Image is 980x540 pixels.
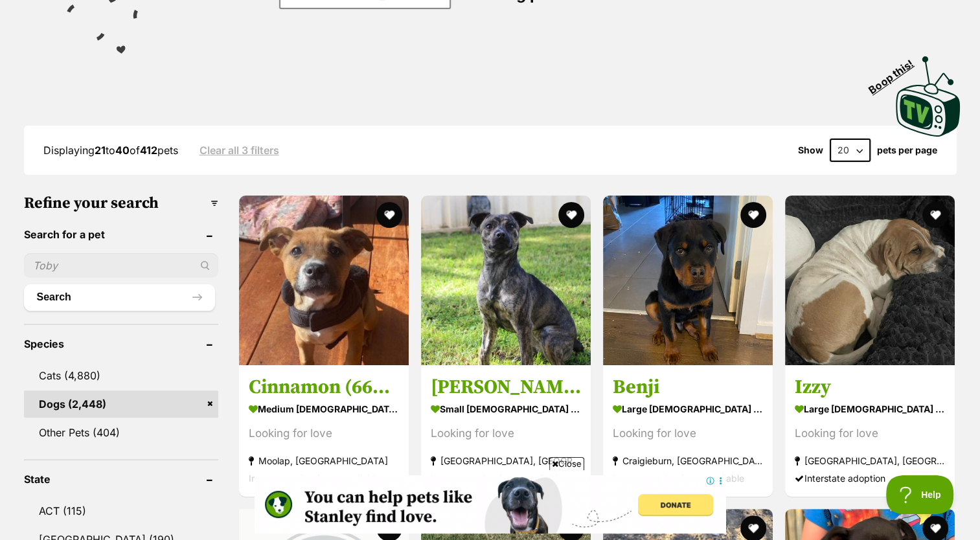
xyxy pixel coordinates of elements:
[795,375,945,399] h3: Izzy
[923,202,949,228] button: favourite
[795,399,945,418] strong: large [DEMOGRAPHIC_DATA] Dog
[24,390,218,418] a: Dogs (2,448)
[249,399,399,418] strong: medium [DEMOGRAPHIC_DATA] Dog
[886,475,954,514] iframe: Help Scout Beacon - Open
[431,375,581,399] h3: [PERSON_NAME]
[249,425,399,442] div: Looking for love
[249,375,399,399] h3: Cinnamon (66690)
[24,284,215,310] button: Search
[795,425,945,442] div: Looking for love
[867,49,926,96] span: Boop this!
[24,497,218,524] a: ACT (115)
[795,452,945,469] strong: [GEOGRAPHIC_DATA], [GEOGRAPHIC_DATA]
[421,365,591,497] a: [PERSON_NAME] small [DEMOGRAPHIC_DATA] Dog Looking for love [GEOGRAPHIC_DATA], [GEOGRAPHIC_DATA] ...
[431,452,581,469] strong: [GEOGRAPHIC_DATA], [GEOGRAPHIC_DATA]
[140,144,157,157] strong: 412
[199,144,279,156] a: Clear all 3 filters
[376,202,402,228] button: favourite
[603,365,773,497] a: Benji large [DEMOGRAPHIC_DATA] Dog Looking for love Craigieburn, [GEOGRAPHIC_DATA] Interstate ado...
[558,202,584,228] button: favourite
[896,45,961,139] a: Boop this!
[431,425,581,442] div: Looking for love
[249,452,399,469] strong: Moolap, [GEOGRAPHIC_DATA]
[24,473,218,485] header: State
[798,145,823,155] span: Show
[613,425,763,442] div: Looking for love
[255,475,726,534] iframe: Advertisement
[239,196,409,365] img: Cinnamon (66690) - Staffordshire Bull Terrier Dog
[795,469,945,487] div: Interstate adoption
[115,144,130,157] strong: 40
[613,375,763,399] h3: Benji
[431,399,581,418] strong: small [DEMOGRAPHIC_DATA] Dog
[785,365,955,497] a: Izzy large [DEMOGRAPHIC_DATA] Dog Looking for love [GEOGRAPHIC_DATA], [GEOGRAPHIC_DATA] Interstat...
[24,419,218,446] a: Other Pets (404)
[249,473,380,484] span: Interstate adoption unavailable
[785,196,955,365] img: Izzy - Shar Pei Dog
[421,196,591,365] img: McQueen - Jack Russell Terrier x Staffordshire Terrier Dog
[43,144,178,157] span: Displaying to of pets
[740,202,766,228] button: favourite
[896,56,961,137] img: PetRescue TV logo
[613,452,763,469] strong: Craigieburn, [GEOGRAPHIC_DATA]
[877,145,937,155] label: pets per page
[603,196,773,365] img: Benji - Rottweiler Dog
[24,253,218,278] input: Toby
[24,229,218,240] header: Search for a pet
[95,144,106,157] strong: 21
[239,365,409,497] a: Cinnamon (66690) medium [DEMOGRAPHIC_DATA] Dog Looking for love Moolap, [GEOGRAPHIC_DATA] Interst...
[24,194,218,212] h3: Refine your search
[549,457,584,470] span: Close
[24,362,218,389] a: Cats (4,880)
[24,338,218,350] header: Species
[613,399,763,418] strong: large [DEMOGRAPHIC_DATA] Dog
